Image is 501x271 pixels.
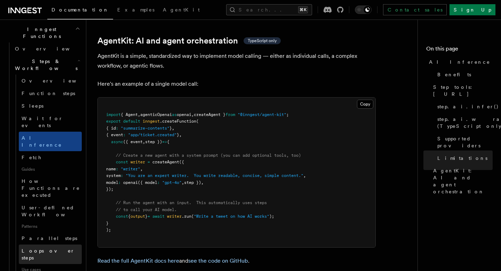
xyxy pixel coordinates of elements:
[106,227,111,232] span: );
[123,132,126,137] span: :
[437,155,487,162] span: Limitations
[116,207,177,212] span: // to call your AI model.
[140,167,143,171] span: ,
[19,151,82,164] a: Fetch
[435,152,493,164] a: Limitations
[143,139,145,144] span: ,
[19,132,82,151] a: AI Inference
[12,42,82,55] a: Overview
[138,180,157,185] span: ({ model
[157,180,160,185] span: :
[148,214,150,219] span: =
[450,4,495,15] a: Sign Up
[184,180,201,185] span: step })
[437,103,499,110] span: step.ai.infer()
[191,112,194,117] span: ,
[97,257,179,264] a: Read the full AgentKit docs here
[113,2,159,19] a: Examples
[116,126,118,131] span: :
[19,221,82,232] span: Patterns
[97,79,376,89] p: Here's an example of a single model call:
[130,214,145,219] span: output
[19,112,82,132] a: Wait for events
[22,205,84,217] span: User-defined Workflows
[152,214,165,219] span: await
[47,2,113,20] a: Documentation
[172,112,177,117] span: as
[430,164,493,198] a: AgentKit: AI and agent orchestration
[22,178,80,198] span: How Functions are executed
[201,180,204,185] span: ,
[138,112,140,117] span: ,
[303,173,306,178] span: ,
[143,119,160,124] span: inngest
[19,175,82,201] a: How Functions are executed
[435,100,493,113] a: step.ai.infer()
[97,51,376,71] p: AgentKit is a simple, standardized way to implement model calling — either as individual calls, a...
[6,23,82,42] button: Inngest Functions
[148,160,150,164] span: =
[51,7,109,13] span: Documentation
[22,155,42,160] span: Fetch
[140,112,172,117] span: agenticOpenai
[12,55,82,75] button: Steps & Workflows
[12,58,78,72] span: Steps & Workflows
[116,200,267,205] span: // Run the agent with an input. This automatically uses steps
[194,214,269,219] span: "Write a tweet on how AI works"
[118,180,121,185] span: :
[121,112,138,117] span: { Agent
[106,173,121,178] span: system
[433,84,493,98] span: Step tools: [URL]
[433,167,493,195] span: AgentKit: AI and agent orchestration
[177,112,191,117] span: openai
[106,180,118,185] span: model
[128,214,130,219] span: {
[22,91,75,96] span: Function steps
[121,167,140,171] span: "writer"
[298,6,308,13] kbd: ⌘K
[106,119,121,124] span: export
[145,139,162,144] span: step })
[106,221,109,226] span: }
[162,180,182,185] span: "gpt-4o"
[22,135,62,148] span: AI Inference
[19,164,82,175] span: Guides
[117,7,154,13] span: Examples
[179,160,184,164] span: ({
[159,2,204,19] a: AgentKit
[163,7,200,13] span: AgentKit
[19,87,82,100] a: Function steps
[6,26,75,40] span: Inngest Functions
[248,38,277,44] span: TypeScript only
[111,139,123,144] span: async
[437,135,493,149] span: Supported providers
[116,160,128,164] span: const
[19,100,82,112] a: Sleeps
[426,56,493,68] a: AI Inference
[355,6,372,14] button: Toggle dark mode
[225,112,235,117] span: from
[19,232,82,245] a: Parallel steps
[116,167,118,171] span: :
[152,160,179,164] span: createAgent
[106,112,121,117] span: import
[435,113,493,132] a: step.ai.wrap() (TypeScript only)
[121,173,123,178] span: :
[15,46,87,52] span: Overview
[22,235,77,241] span: Parallel steps
[383,4,447,15] a: Contact sales
[435,132,493,152] a: Supported providers
[128,132,177,137] span: "app/ticket.created"
[179,132,182,137] span: ,
[437,71,471,78] span: Benefits
[126,173,303,178] span: "You are an expert writer. You write readable, concise, simple content."
[130,160,145,164] span: writer
[19,75,82,87] a: Overview
[167,139,169,144] span: {
[22,116,63,128] span: Wait for events
[196,119,199,124] span: (
[269,214,274,219] span: );
[238,112,286,117] span: "@inngest/agent-kit"
[121,126,169,131] span: "summarize-contents"
[435,68,493,81] a: Benefits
